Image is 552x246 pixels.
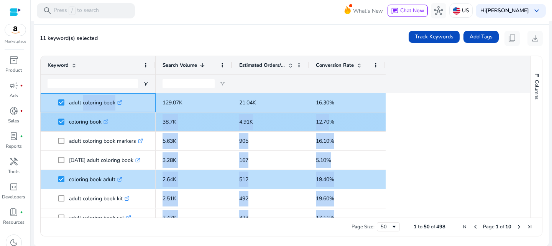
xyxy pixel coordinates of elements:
span: 5.63K [163,137,176,145]
p: adult coloring book [69,95,122,111]
span: inventory_2 [9,56,18,65]
p: adult coloring book markers [69,133,143,149]
span: 3.28K [163,157,176,164]
p: Marketplace [5,39,26,45]
span: 16.30% [316,99,334,106]
div: Page Size [377,222,400,231]
p: Hi [480,8,529,13]
span: fiber_manual_record [20,84,23,87]
p: Product [5,67,22,74]
span: 16.10% [316,137,334,145]
p: adult coloring book set [69,210,131,226]
span: Conversion Rate [316,62,354,69]
b: [PERSON_NAME] [486,7,529,14]
span: 4.91K [239,118,253,125]
span: chat [391,7,399,15]
span: hub [434,6,443,15]
span: 17.11% [316,214,334,221]
span: fiber_manual_record [20,109,23,112]
span: Columns [533,80,540,99]
span: / [69,7,76,15]
p: Ads [10,92,18,99]
span: handyman [9,157,18,166]
span: Page [483,223,495,230]
p: Sales [8,117,19,124]
span: 2.47K [163,214,176,221]
p: Resources [3,219,25,226]
span: 905 [239,137,248,145]
div: First Page [462,224,468,230]
span: 5.10% [316,157,331,164]
button: hub [431,3,446,18]
span: Search Volume [163,62,197,69]
span: 50 [424,223,430,230]
span: fiber_manual_record [20,211,23,214]
span: 167 [239,157,248,164]
span: 498 [436,223,445,230]
button: Open Filter Menu [219,81,225,87]
span: campaign [9,81,18,90]
span: 2.64K [163,176,176,183]
span: content_copy [508,34,517,43]
div: Next Page [516,224,522,230]
span: Estimated Orders/Month [239,62,285,69]
button: content_copy [504,31,520,46]
span: 21.04K [239,99,256,106]
span: 12.70% [316,118,334,125]
span: 19.60% [316,195,334,202]
div: Previous Page [472,224,478,230]
p: [DATE] adult coloring book [69,152,140,168]
span: code_blocks [9,182,18,192]
span: 492 [239,195,248,202]
span: 38.7K [163,118,176,125]
span: to [418,223,422,230]
div: Last Page [527,224,533,230]
p: coloring book adult [69,172,122,187]
input: Keyword Filter Input [48,79,138,88]
span: Track Keywords [415,33,453,41]
span: 1 [496,223,499,230]
span: 11 keyword(s) selected [40,35,98,42]
p: Developers [2,193,25,200]
span: 19.40% [316,176,334,183]
span: lab_profile [9,132,18,141]
div: 50 [381,223,391,230]
span: keyboard_arrow_down [532,6,541,15]
input: Search Volume Filter Input [163,79,215,88]
span: donut_small [9,106,18,116]
span: 512 [239,176,248,183]
span: of [431,223,435,230]
button: Open Filter Menu [143,81,149,87]
span: of [500,223,504,230]
span: fiber_manual_record [20,135,23,138]
button: download [527,31,543,46]
p: coloring book [69,114,108,130]
button: Track Keywords [409,31,460,43]
span: Chat Now [400,7,424,14]
div: Page Size: [352,223,375,230]
span: 2.51K [163,195,176,202]
button: chatChat Now [388,5,428,17]
span: What's New [353,4,383,18]
img: us.svg [453,7,460,15]
span: download [531,34,540,43]
button: Add Tags [463,31,499,43]
p: adult coloring book kit [69,191,130,206]
p: Reports [6,143,22,150]
p: Tools [8,168,20,175]
span: search [43,6,52,15]
p: US [462,4,469,17]
span: Keyword [48,62,69,69]
span: 1 [414,223,417,230]
span: book_4 [9,208,18,217]
img: amazon.svg [5,24,26,36]
p: Press to search [54,7,99,15]
span: Add Tags [470,33,493,41]
span: 423 [239,214,248,221]
span: 10 [505,223,511,230]
span: 129.07K [163,99,182,106]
